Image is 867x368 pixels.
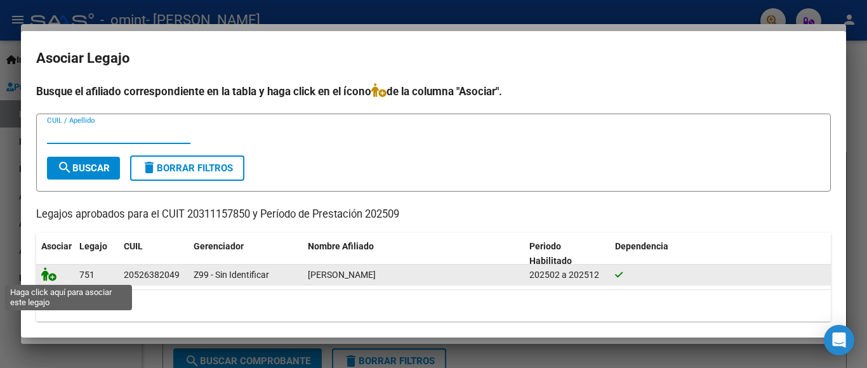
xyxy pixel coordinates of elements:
[41,241,72,251] span: Asociar
[36,83,831,100] h4: Busque el afiliado correspondiente en la tabla y haga click en el ícono de la columna "Asociar".
[124,241,143,251] span: CUIL
[142,162,233,174] span: Borrar Filtros
[36,290,831,322] div: 1 registros
[47,157,120,180] button: Buscar
[824,325,854,355] div: Open Intercom Messenger
[189,233,303,275] datatable-header-cell: Gerenciador
[529,241,572,266] span: Periodo Habilitado
[142,160,157,175] mat-icon: delete
[615,241,668,251] span: Dependencia
[74,233,119,275] datatable-header-cell: Legajo
[194,241,244,251] span: Gerenciador
[124,268,180,282] div: 20526382049
[57,160,72,175] mat-icon: search
[36,233,74,275] datatable-header-cell: Asociar
[308,270,376,280] span: MEZA JUAN SEBASTIAN
[529,268,605,282] div: 202502 a 202512
[303,233,524,275] datatable-header-cell: Nombre Afiliado
[36,207,831,223] p: Legajos aprobados para el CUIT 20311157850 y Período de Prestación 202509
[79,270,95,280] span: 751
[308,241,374,251] span: Nombre Afiliado
[57,162,110,174] span: Buscar
[36,46,831,70] h2: Asociar Legajo
[79,241,107,251] span: Legajo
[610,233,831,275] datatable-header-cell: Dependencia
[119,233,189,275] datatable-header-cell: CUIL
[194,270,269,280] span: Z99 - Sin Identificar
[130,155,244,181] button: Borrar Filtros
[524,233,610,275] datatable-header-cell: Periodo Habilitado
